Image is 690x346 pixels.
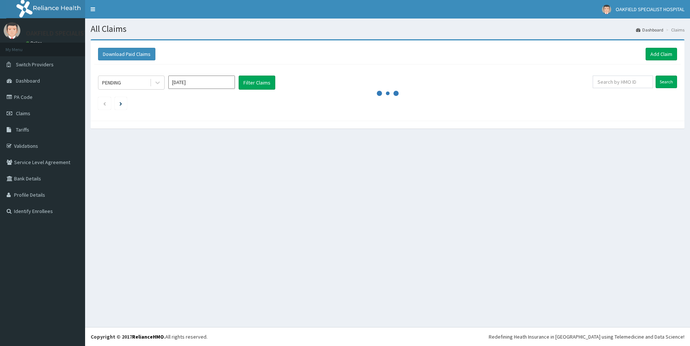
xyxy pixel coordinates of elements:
img: User Image [602,5,611,14]
strong: Copyright © 2017 . [91,333,165,340]
input: Search by HMO ID [593,76,653,88]
a: RelianceHMO [132,333,164,340]
a: Dashboard [636,27,663,33]
a: Add Claim [646,48,677,60]
img: User Image [4,22,20,39]
svg: audio-loading [377,82,399,104]
span: OAKFIELD SPECIALIST HOSPITAL [616,6,684,13]
span: Dashboard [16,77,40,84]
button: Download Paid Claims [98,48,155,60]
div: Redefining Heath Insurance in [GEOGRAPHIC_DATA] using Telemedicine and Data Science! [489,333,684,340]
span: Tariffs [16,126,29,133]
div: PENDING [102,79,121,86]
a: Previous page [103,100,106,107]
span: Claims [16,110,30,117]
li: Claims [664,27,684,33]
button: Filter Claims [239,76,275,90]
h1: All Claims [91,24,684,34]
a: Next page [120,100,122,107]
input: Select Month and Year [168,76,235,89]
p: OAKFIELD SPECIALIST HOSPITAL [26,30,118,37]
input: Search [656,76,677,88]
span: Switch Providers [16,61,54,68]
a: Online [26,40,44,46]
footer: All rights reserved. [85,327,690,346]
